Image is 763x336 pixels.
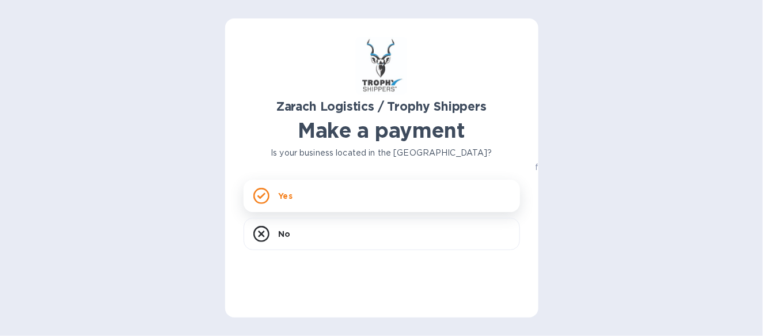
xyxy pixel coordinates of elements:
[279,228,291,240] p: No
[279,190,293,202] p: Yes
[276,99,487,114] b: Zarach Logistics / Trophy Shippers
[244,147,520,159] p: Is your business located in the [GEOGRAPHIC_DATA]?
[244,118,520,142] h1: Make a payment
